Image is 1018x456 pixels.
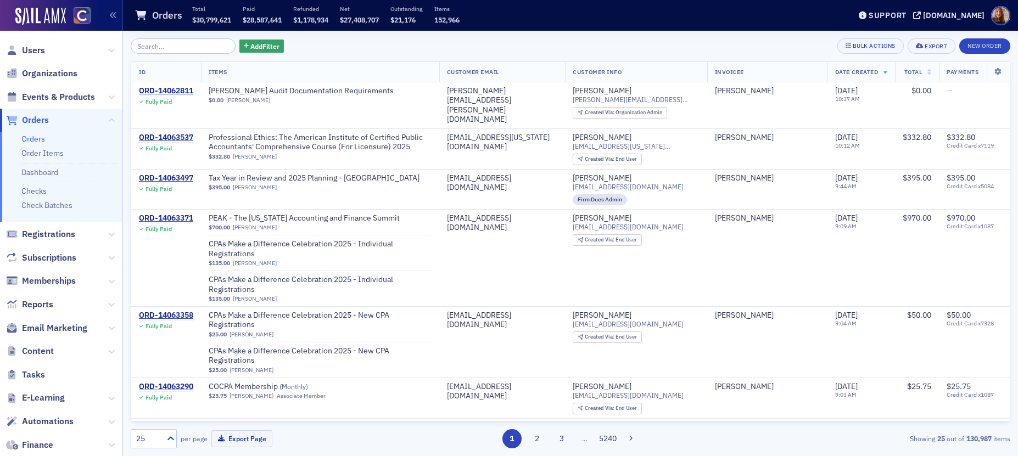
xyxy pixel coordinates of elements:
strong: 130,987 [964,434,993,443]
span: Subscriptions [22,252,76,264]
div: [PERSON_NAME] [715,173,774,183]
span: $28,587,641 [243,15,282,24]
div: [DOMAIN_NAME] [923,10,985,20]
a: Events & Products [6,91,95,103]
div: ORD-14063537 [139,133,193,143]
button: Export [908,38,955,54]
p: Net [340,5,379,13]
span: $135.00 [209,260,230,267]
span: $25.75 [209,392,227,399]
a: PEAK - The [US_STATE] Accounting and Finance Summit [209,213,400,223]
p: Total [192,5,231,13]
a: E-Learning [6,392,65,404]
a: [PERSON_NAME] [233,184,277,191]
a: [PERSON_NAME] [226,97,270,104]
span: PEAK - The Colorado Accounting and Finance Summit [209,213,400,223]
span: CPAs Make a Difference Celebration 2025 - New CPA Registrations [209,311,432,330]
div: Export [925,43,947,49]
a: ORD-14063497 [139,173,193,183]
div: [PERSON_NAME] [715,213,774,223]
span: $395.00 [947,173,975,183]
span: Credit Card x1087 [947,223,1002,230]
div: ORD-14063290 [139,382,193,392]
a: New Order [959,40,1010,50]
span: [DATE] [835,86,858,95]
div: Created Via: End User [573,403,642,414]
span: $25.75 [907,381,931,391]
span: Created Via : [585,404,616,412]
a: Memberships [6,275,76,287]
a: ORD-14062811 [139,86,193,96]
div: [EMAIL_ADDRESS][DOMAIN_NAME] [447,382,558,401]
span: CPAs Make a Difference Celebration 2025 - New CPA Registrations [209,346,432,365]
span: $332.80 [903,132,931,142]
strong: 25 [935,434,947,443]
span: Add Filter [250,41,279,51]
a: [PERSON_NAME] [233,295,277,302]
a: [PERSON_NAME] [233,224,277,231]
span: Customer Email [447,68,499,76]
span: [DATE] [835,213,858,223]
span: Created Via : [585,236,616,243]
time: 10:37 AM [835,95,860,103]
a: [PERSON_NAME] [573,133,631,143]
span: $27,408,707 [340,15,379,24]
span: Surgent's Audit Documentation Requirements [209,86,394,96]
a: Users [6,44,45,57]
span: … [577,434,592,443]
div: Created Via: End User [573,234,642,246]
span: Orders [22,114,49,126]
a: ORD-14063371 [139,213,193,223]
a: [PERSON_NAME] [573,382,631,392]
a: Check Batches [21,200,72,210]
span: Credit Card x7119 [947,142,1002,149]
a: Dashboard [21,167,58,177]
span: Credit Card x7328 [947,320,1002,327]
span: $970.00 [947,213,975,223]
span: Events & Products [22,91,95,103]
span: $1,178,934 [293,15,328,24]
span: Date Created [835,68,878,76]
span: Profile [991,6,1010,25]
span: CPAs Make a Difference Celebration 2025 - Individual Registrations [209,239,432,258]
a: Tasks [6,369,45,381]
button: Bulk Actions [837,38,904,54]
div: Created Via: End User [573,331,642,343]
a: Tax Year in Review and 2025 Planning - [GEOGRAPHIC_DATA] [209,173,419,183]
span: $135.00 [209,295,230,302]
span: $30,799,621 [192,15,231,24]
div: Created Via: Organization Admin [573,107,667,119]
span: $395.00 [903,173,931,183]
a: Organizations [6,67,77,80]
span: $970.00 [903,213,931,223]
div: End User [585,334,637,340]
span: Professional Ethics: The American Institute of Certified Public Accountants' Comprehensive Course... [209,133,432,152]
div: [PERSON_NAME] [573,173,631,183]
span: $332.80 [209,153,230,160]
span: $50.00 [947,310,971,320]
div: [EMAIL_ADDRESS][DOMAIN_NAME] [447,213,558,233]
div: [PERSON_NAME] [573,86,631,96]
span: Total [904,68,922,76]
a: Orders [21,134,45,144]
span: Mark Ahern [715,382,820,392]
a: View Homepage [66,7,91,26]
a: [PERSON_NAME] [715,311,774,320]
a: COCPA Membership (Monthly) [209,382,347,392]
a: Checks [21,186,47,196]
a: Subscriptions [6,252,76,264]
span: Email Marketing [22,322,87,334]
div: Fully Paid [146,323,172,330]
a: Email Marketing [6,322,87,334]
div: [PERSON_NAME][EMAIL_ADDRESS][PERSON_NAME][DOMAIN_NAME] [447,86,558,125]
div: [PERSON_NAME] [715,382,774,392]
span: Laura Rauwerdink [715,86,820,96]
time: 9:44 AM [835,182,857,190]
label: per page [181,434,208,443]
button: New Order [959,38,1010,54]
span: Registrations [22,228,75,240]
span: $0.00 [911,86,931,95]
